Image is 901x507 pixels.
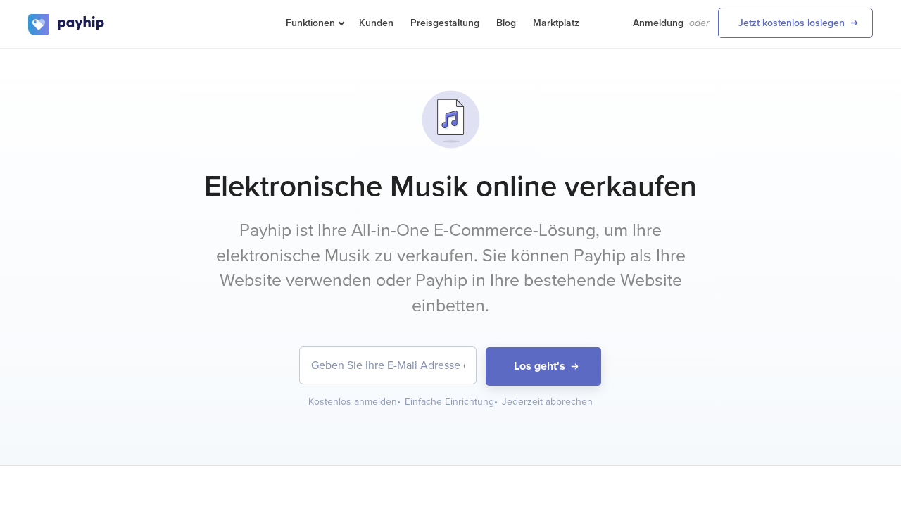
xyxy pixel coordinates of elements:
div: Einfache Einrichtung [405,395,499,409]
button: Los geht's [486,347,601,386]
div: Jederzeit abbrechen [502,395,593,409]
p: Payhip ist Ihre All-in-One E-Commerce-Lösung, um Ihre elektronische Musik zu verkaufen. Sie könne... [187,218,714,319]
span: • [397,396,401,408]
span: • [494,396,498,408]
input: Geben Sie Ihre E-Mail Adresse ein [300,347,476,384]
a: Jetzt kostenlos loslegen [718,8,873,38]
span: Funktionen [286,17,342,29]
img: svg+xml;utf8,%3Csvg%20viewBox%3D%220%200%20100%20100%22%20xmlns%3D%22http%3A%2F%2Fwww.w3.org%2F20... [415,84,486,155]
img: logo.svg [28,14,106,35]
div: Kostenlos anmelden [308,395,402,409]
h1: Elektronische Musik online verkaufen [28,169,873,204]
